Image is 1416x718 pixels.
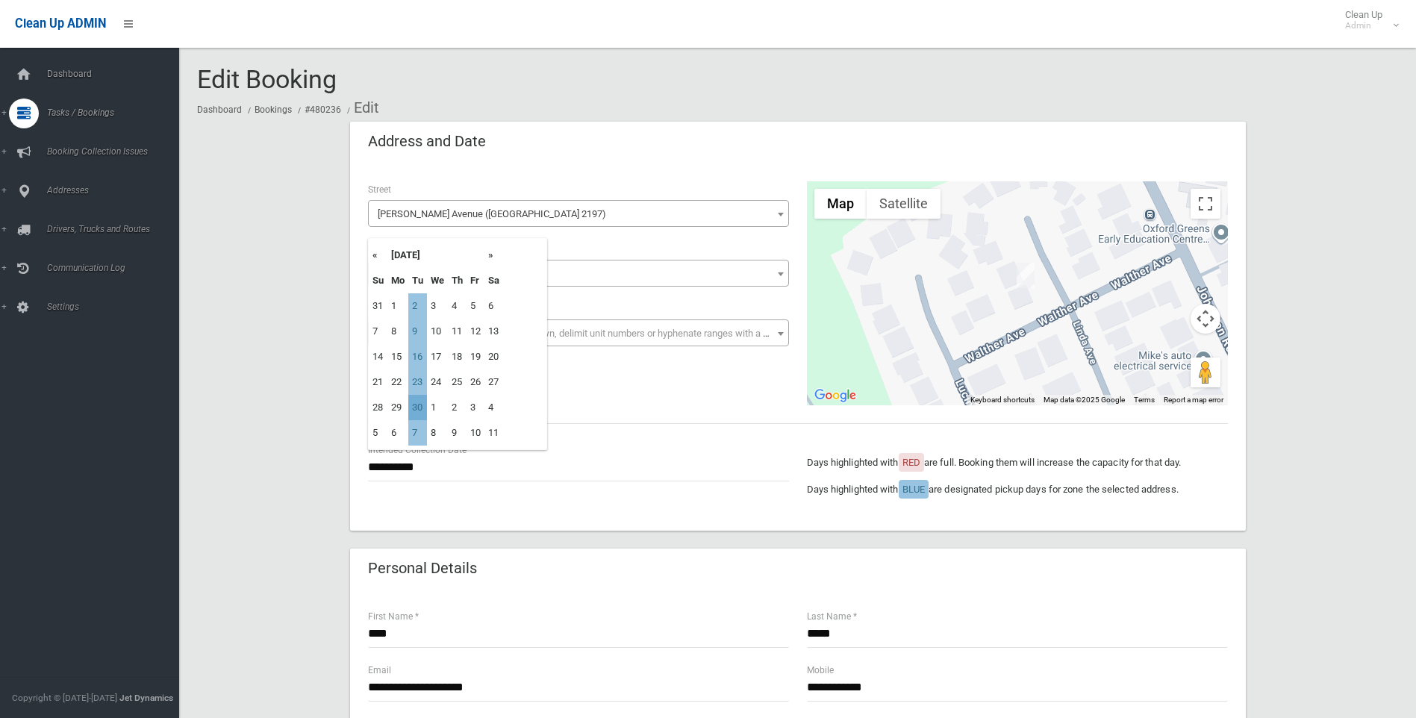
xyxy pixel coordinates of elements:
a: Bookings [255,104,292,115]
span: Tasks / Bookings [43,107,190,118]
a: Terms (opens in new tab) [1134,396,1155,404]
span: Drivers, Trucks and Routes [43,224,190,234]
td: 8 [427,420,448,446]
th: Sa [484,268,503,293]
th: Mo [387,268,408,293]
li: Edit [343,94,379,122]
header: Address and Date [350,127,504,156]
strong: Jet Dynamics [119,693,173,703]
td: 19 [467,344,484,369]
button: Map camera controls [1191,304,1220,334]
td: 16 [408,344,427,369]
th: Tu [408,268,427,293]
td: 7 [369,319,387,344]
span: Select the unit number from the dropdown, delimit unit numbers or hyphenate ranges with a comma [378,328,795,339]
td: 12 [467,319,484,344]
span: 10 [368,260,789,287]
td: 1 [427,395,448,420]
span: Copyright © [DATE]-[DATE] [12,693,117,703]
td: 26 [467,369,484,395]
td: 31 [369,293,387,319]
th: Su [369,268,387,293]
td: 20 [484,344,503,369]
span: Map data ©2025 Google [1044,396,1125,404]
button: Keyboard shortcuts [970,395,1035,405]
div: 10 Linda Avenue, BASS HILL NSW 2197 [1017,263,1035,288]
a: Report a map error [1164,396,1223,404]
td: 14 [369,344,387,369]
span: Edit Booking [197,64,337,94]
span: Addresses [43,185,190,196]
td: 5 [369,420,387,446]
td: 18 [448,344,467,369]
td: 9 [408,319,427,344]
td: 4 [448,293,467,319]
button: Show street map [814,189,867,219]
td: 3 [427,293,448,319]
td: 6 [387,420,408,446]
td: 25 [448,369,467,395]
button: Drag Pegman onto the map to open Street View [1191,358,1220,387]
td: 11 [448,319,467,344]
td: 10 [467,420,484,446]
span: RED [902,457,920,468]
td: 3 [467,395,484,420]
small: Admin [1345,20,1382,31]
td: 1 [387,293,408,319]
th: We [427,268,448,293]
span: Booking Collection Issues [43,146,190,157]
button: Show satellite imagery [867,189,941,219]
td: 24 [427,369,448,395]
span: Dashboard [43,69,190,79]
td: 5 [467,293,484,319]
a: #480236 [305,104,341,115]
td: 2 [408,293,427,319]
p: Days highlighted with are designated pickup days for zone the selected address. [807,481,1228,499]
td: 17 [427,344,448,369]
th: Th [448,268,467,293]
p: Days highlighted with are full. Booking them will increase the capacity for that day. [807,454,1228,472]
td: 11 [484,420,503,446]
a: Dashboard [197,104,242,115]
td: 27 [484,369,503,395]
span: Clean Up [1338,9,1397,31]
td: 29 [387,395,408,420]
a: Open this area in Google Maps (opens a new window) [811,386,860,405]
span: Linda Avenue (BASS HILL 2197) [368,200,789,227]
header: Personal Details [350,554,495,583]
span: 10 [372,263,785,284]
th: Fr [467,268,484,293]
img: Google [811,386,860,405]
td: 4 [484,395,503,420]
td: 28 [369,395,387,420]
td: 8 [387,319,408,344]
td: 21 [369,369,387,395]
td: 13 [484,319,503,344]
th: [DATE] [387,243,484,268]
span: BLUE [902,484,925,495]
td: 15 [387,344,408,369]
td: 7 [408,420,427,446]
td: 30 [408,395,427,420]
span: Settings [43,302,190,312]
td: 9 [448,420,467,446]
td: 22 [387,369,408,395]
td: 2 [448,395,467,420]
button: Toggle fullscreen view [1191,189,1220,219]
td: 6 [484,293,503,319]
span: Linda Avenue (BASS HILL 2197) [372,204,785,225]
th: » [484,243,503,268]
th: « [369,243,387,268]
span: Communication Log [43,263,190,273]
td: 23 [408,369,427,395]
span: Clean Up ADMIN [15,16,106,31]
td: 10 [427,319,448,344]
